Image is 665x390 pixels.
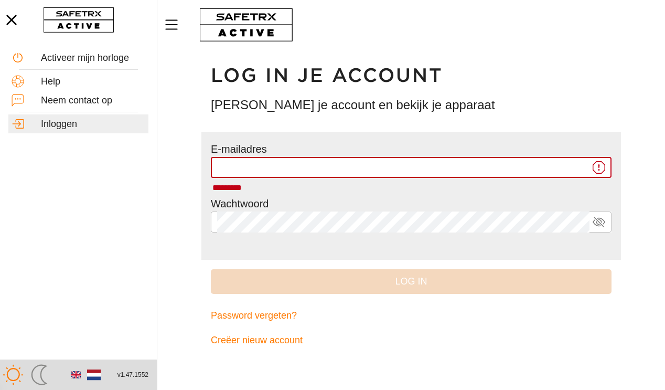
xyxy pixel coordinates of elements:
[211,64,612,88] h1: Log in je account
[3,364,24,385] img: ModeLight.svg
[85,366,103,384] button: Nederlands
[211,328,612,353] a: Creëer nieuw account
[12,75,24,88] img: Help.svg
[211,332,303,349] span: Creëer nieuw account
[29,364,50,385] img: ModeDark.svg
[41,95,145,107] div: Neem contact op
[12,94,24,107] img: ContactUs.svg
[111,366,155,384] button: v1.47.1552
[41,52,145,64] div: Activeer mijn horloge
[41,119,145,130] div: Inloggen
[67,366,85,384] button: Engels
[211,198,269,209] label: Wachtwoord
[211,269,612,294] button: Log in
[211,96,612,114] h3: [PERSON_NAME] je account en bekijk je apparaat
[71,370,81,380] img: en.svg
[211,143,267,155] label: E-mailadres
[219,273,603,290] span: Log in
[87,368,101,382] img: nl.svg
[211,308,297,324] span: Password vergeten?
[41,76,145,88] div: Help
[163,14,189,36] button: Menu
[117,370,148,381] span: v1.47.1552
[211,303,612,328] a: Password vergeten?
